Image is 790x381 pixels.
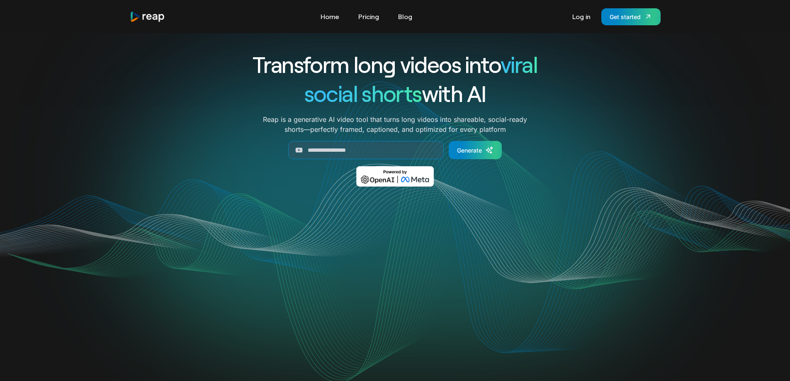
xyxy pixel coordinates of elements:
[394,10,416,23] a: Blog
[263,114,527,134] p: Reap is a generative AI video tool that turns long videos into shareable, social-ready shorts—per...
[130,11,165,22] img: reap logo
[601,8,661,25] a: Get started
[228,199,562,366] video: Your browser does not support the video tag.
[316,10,343,23] a: Home
[449,141,502,159] a: Generate
[130,11,165,22] a: home
[610,12,641,21] div: Get started
[457,146,482,155] div: Generate
[223,50,568,79] h1: Transform long videos into
[568,10,595,23] a: Log in
[223,79,568,108] h1: with AI
[304,80,422,107] span: social shorts
[354,10,383,23] a: Pricing
[223,141,568,159] form: Generate Form
[501,51,537,78] span: viral
[356,166,434,187] img: Powered by OpenAI & Meta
